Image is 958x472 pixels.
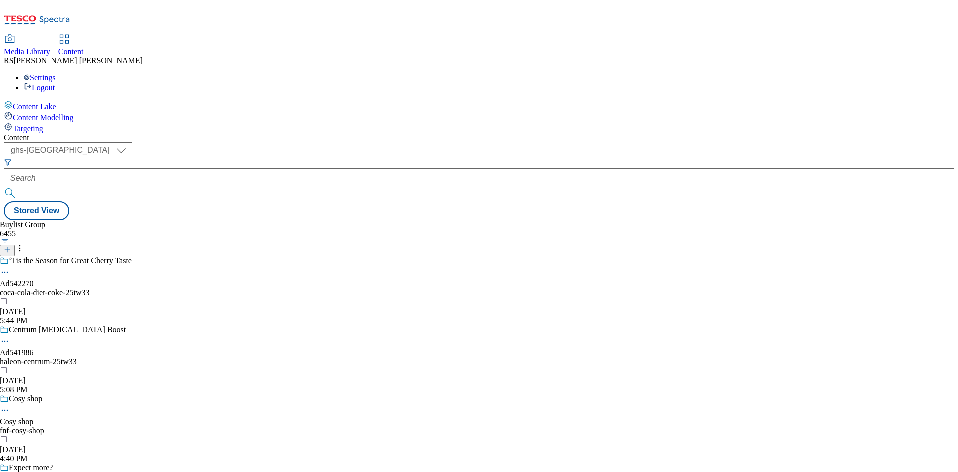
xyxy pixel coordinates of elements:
div: Expect more? [9,463,53,472]
div: Content [4,133,954,142]
a: Content Modelling [4,111,954,122]
div: ‘Tis the Season for Great Cherry Taste [9,256,132,265]
span: Content Modelling [13,113,73,122]
a: Logout [24,83,55,92]
a: Content [58,35,84,56]
span: Media Library [4,47,50,56]
span: Targeting [13,124,43,133]
div: Centrum [MEDICAL_DATA] Boost [9,325,126,334]
span: Content Lake [13,102,56,111]
button: Stored View [4,201,69,220]
span: [PERSON_NAME] [PERSON_NAME] [14,56,143,65]
a: Content Lake [4,100,954,111]
svg: Search Filters [4,158,12,166]
input: Search [4,168,954,188]
a: Media Library [4,35,50,56]
a: Targeting [4,122,954,133]
a: Settings [24,73,56,82]
span: RS [4,56,14,65]
span: Content [58,47,84,56]
div: Cosy shop [9,394,42,403]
